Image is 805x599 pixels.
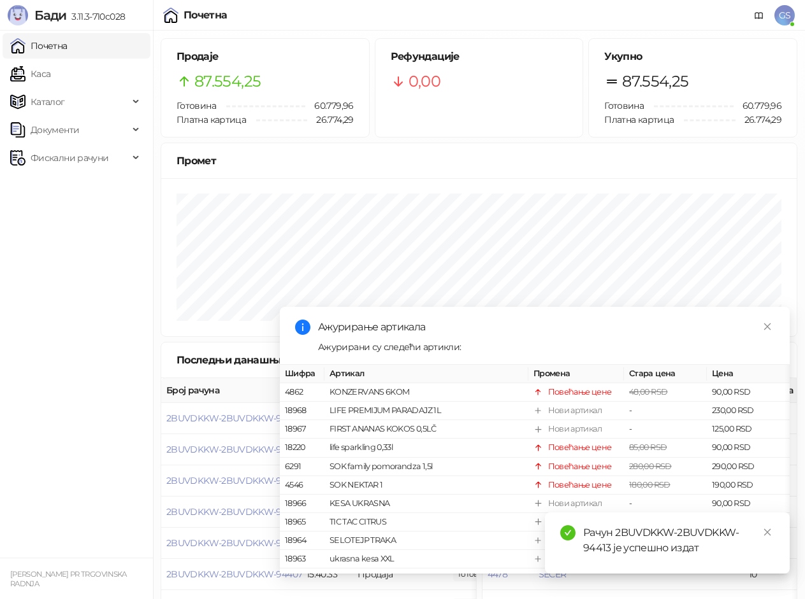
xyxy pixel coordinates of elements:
[166,506,303,518] button: 2BUVDKKW-2BUVDKKW-94409
[629,442,667,452] span: 85,00 RSD
[528,365,624,383] th: Промена
[324,532,528,550] td: SELOTEJP TRAKA
[604,49,781,64] h5: Укупно
[324,420,528,439] td: FIRST ANANAS KOKOS 0,5LČ
[10,570,127,588] small: [PERSON_NAME] PR TRGOVINSKA RADNJA
[280,439,324,457] td: 18220
[707,420,790,439] td: 125,00 RSD
[324,365,528,383] th: Артикал
[763,528,772,537] span: close
[324,457,528,476] td: SOK family pomorandza 1,5l
[749,5,769,25] a: Документација
[280,495,324,513] td: 18966
[10,61,50,87] a: Каса
[280,402,324,420] td: 18968
[166,412,300,424] button: 2BUVDKKW-2BUVDKKW-94412
[194,69,261,94] span: 87.554,25
[34,8,66,23] span: Бади
[166,475,300,486] button: 2BUVDKKW-2BUVDKKW-94410
[324,476,528,495] td: SOK NEKTAR 1
[548,497,602,510] div: Нови артикал
[184,10,228,20] div: Почетна
[548,479,612,491] div: Повећање цене
[66,11,125,22] span: 3.11.3-710c028
[280,476,324,495] td: 4546
[629,387,667,397] span: 48,00 RSD
[707,402,790,420] td: 230,00 RSD
[760,320,774,334] a: Close
[629,480,671,490] span: 180,00 RSD
[177,114,246,125] span: Платна картица
[604,114,674,125] span: Платна картица
[548,460,612,472] div: Повећање цене
[707,457,790,476] td: 290,00 RSD
[624,365,707,383] th: Стара цена
[707,383,790,402] td: 90,00 RSD
[10,33,68,59] a: Почетна
[31,89,65,115] span: Каталог
[324,513,528,532] td: TIC TAC CITRUS
[391,49,568,64] h5: Рефундације
[548,386,612,398] div: Повећање цене
[622,69,688,94] span: 87.554,25
[318,340,774,354] div: Ажурирани су следећи артикли:
[624,402,707,420] td: -
[548,441,612,454] div: Повећање цене
[324,402,528,420] td: LIFE PREMIJUM PARADAJZ 1L
[280,532,324,550] td: 18964
[560,525,576,540] span: check-circle
[324,439,528,457] td: life sparkling 0,33l
[548,423,602,435] div: Нови артикал
[734,99,781,113] span: 60.779,96
[707,365,790,383] th: Цена
[736,113,781,127] span: 26.774,29
[324,383,528,402] td: KONZERVANS 6KOM
[280,383,324,402] td: 4862
[280,420,324,439] td: 18967
[307,113,353,127] span: 26.774,29
[280,513,324,532] td: 18965
[409,69,440,94] span: 0,00
[629,461,672,470] span: 280,00 RSD
[177,49,354,64] h5: Продаје
[324,550,528,568] td: ukrasna kesa XXL
[161,378,301,403] th: Број рачуна
[763,322,772,331] span: close
[8,5,28,25] img: Logo
[166,444,298,455] button: 2BUVDKKW-2BUVDKKW-94411
[774,5,795,25] span: GS
[760,525,774,539] a: Close
[707,476,790,495] td: 190,00 RSD
[324,568,528,587] td: ballantine s 0,7l 2 case
[177,100,216,111] span: Готовина
[707,495,790,513] td: 90,00 RSD
[707,439,790,457] td: 90,00 RSD
[166,568,302,580] button: 2BUVDKKW-2BUVDKKW-94407
[31,145,108,171] span: Фискални рачуни
[295,320,310,335] span: info-circle
[280,365,324,383] th: Шифра
[624,495,707,513] td: -
[324,495,528,513] td: KESA UKRASNA
[280,457,324,476] td: 6291
[604,100,644,111] span: Готовина
[166,537,303,549] button: 2BUVDKKW-2BUVDKKW-94408
[548,404,602,417] div: Нови артикал
[318,320,774,335] div: Ажурирање артикала
[177,153,781,169] div: Промет
[583,525,774,556] div: Рачун 2BUVDKKW-2BUVDKKW-94413 је успешно издат
[177,352,345,368] div: Последњи данашњи рачуни
[31,117,79,143] span: Документи
[280,550,324,568] td: 18963
[280,568,324,587] td: 17241
[305,99,353,113] span: 60.779,96
[624,420,707,439] td: -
